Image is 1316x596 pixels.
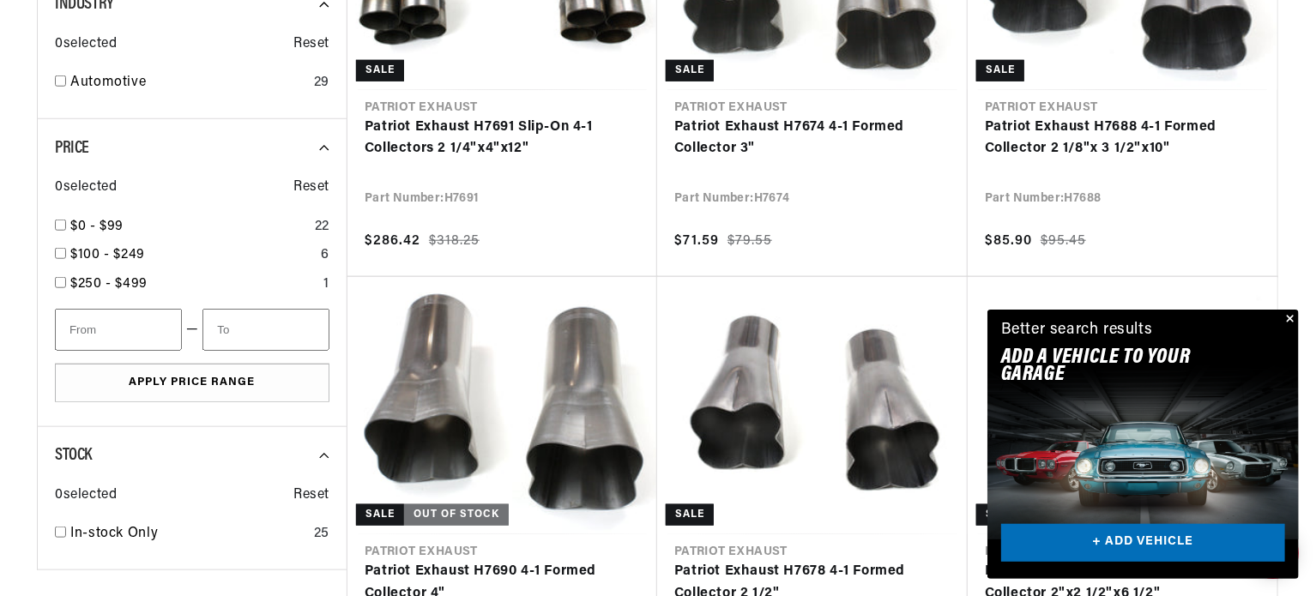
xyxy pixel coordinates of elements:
span: Price [55,140,89,157]
span: — [186,319,199,341]
span: 0 selected [55,485,117,507]
span: $100 - $249 [70,248,145,262]
span: $250 - $499 [70,277,148,291]
span: 0 selected [55,33,117,56]
input: To [202,309,329,351]
div: 22 [315,216,329,238]
button: Apply Price Range [55,364,329,402]
a: + ADD VEHICLE [1001,524,1285,563]
span: $0 - $99 [70,220,124,233]
input: From [55,309,182,351]
div: 29 [314,72,329,94]
a: Automotive [70,72,307,94]
span: 0 selected [55,177,117,199]
a: In-stock Only [70,523,307,545]
a: Patriot Exhaust H7674 4-1 Formed Collector 3" [674,117,951,160]
button: Close [1278,310,1299,330]
a: Patriot Exhaust H7691 Slip-On 4-1 Collectors 2 1/4"x4"x12" [365,117,640,160]
a: Patriot Exhaust H7688 4-1 Formed Collector 2 1/8"x 3 1/2"x10" [985,117,1260,160]
span: Stock [55,447,92,464]
span: Reset [293,177,329,199]
div: 1 [323,274,329,296]
span: Reset [293,485,329,507]
h2: Add A VEHICLE to your garage [1001,349,1242,384]
div: Better search results [1001,318,1153,343]
div: 6 [321,244,329,267]
span: Reset [293,33,329,56]
div: 25 [314,523,329,545]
